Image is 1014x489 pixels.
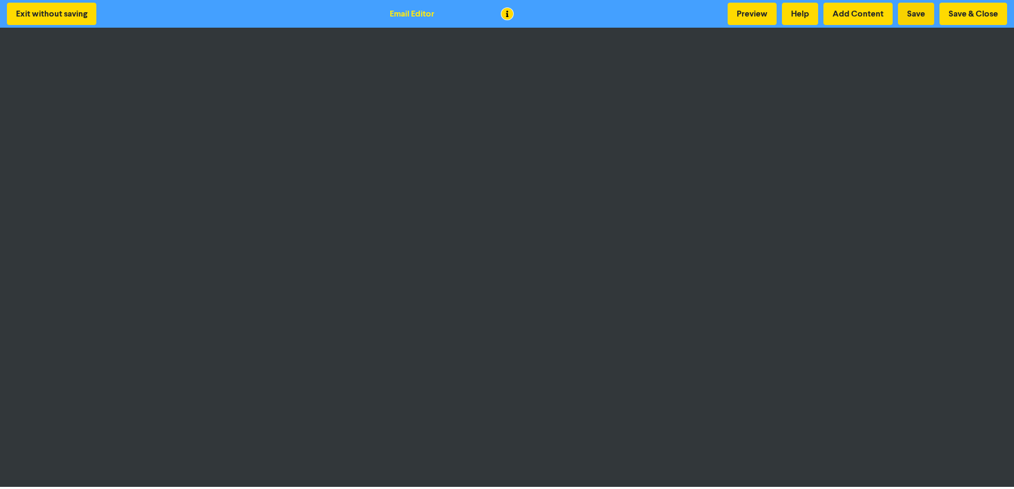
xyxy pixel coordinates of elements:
div: Email Editor [390,7,434,20]
button: Save & Close [939,3,1007,25]
button: Save [898,3,934,25]
button: Exit without saving [7,3,96,25]
button: Add Content [823,3,893,25]
button: Preview [728,3,777,25]
button: Help [782,3,818,25]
